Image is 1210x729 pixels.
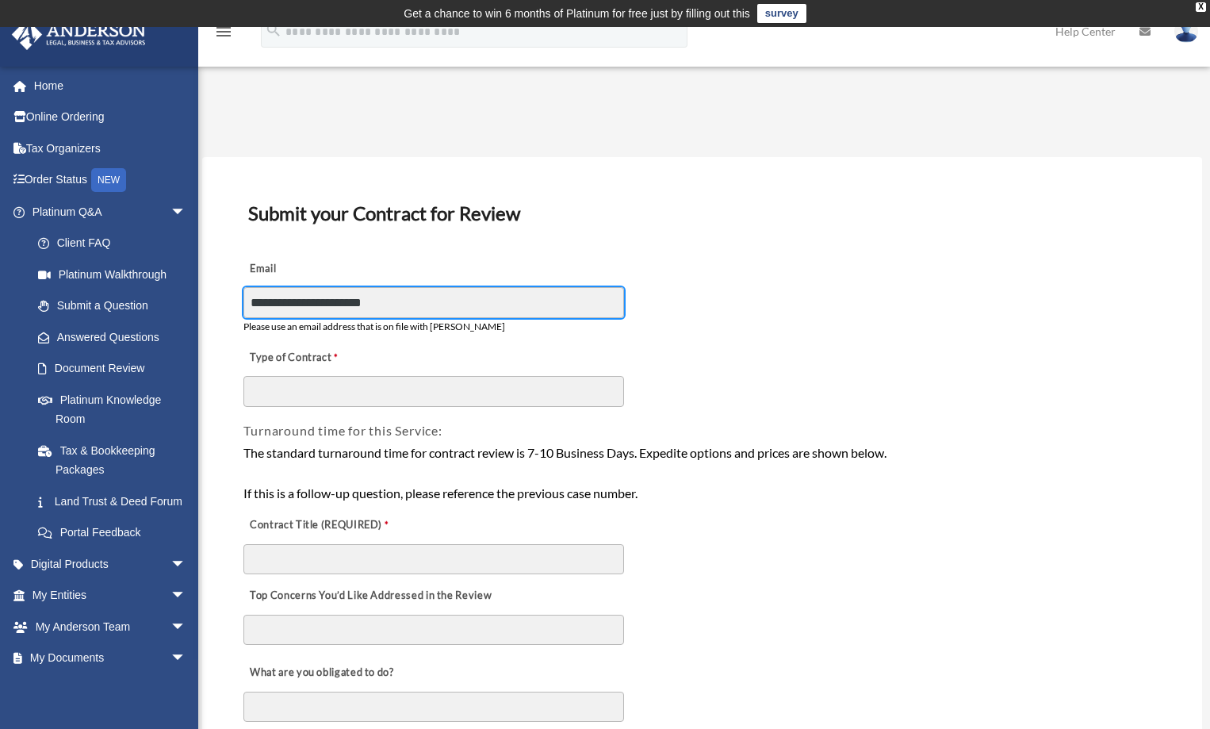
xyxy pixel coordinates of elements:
[22,290,210,322] a: Submit a Question
[1196,2,1206,12] div: close
[91,168,126,192] div: NEW
[170,643,202,675] span: arrow_drop_down
[170,196,202,228] span: arrow_drop_down
[757,4,806,23] a: survey
[11,673,210,705] a: Online Learningarrow_drop_down
[11,70,210,102] a: Home
[243,662,402,684] label: What are you obligated to do?
[11,548,210,580] a: Digital Productsarrow_drop_down
[243,258,402,280] label: Email
[214,28,233,41] a: menu
[22,384,210,435] a: Platinum Knowledge Room
[22,435,210,485] a: Tax & Bookkeeping Packages
[11,643,210,674] a: My Documentsarrow_drop_down
[243,515,402,537] label: Contract Title (REQUIRED)
[214,22,233,41] i: menu
[22,353,202,385] a: Document Review
[170,548,202,581] span: arrow_drop_down
[243,320,505,332] span: Please use an email address that is on file with [PERSON_NAME]
[11,102,210,133] a: Online Ordering
[404,4,750,23] div: Get a chance to win 6 months of Platinum for free just by filling out this
[243,423,442,438] span: Turnaround time for this Service:
[22,485,210,517] a: Land Trust & Deed Forum
[7,19,151,50] img: Anderson Advisors Platinum Portal
[22,259,210,290] a: Platinum Walkthrough
[243,347,402,369] label: Type of Contract
[22,517,210,549] a: Portal Feedback
[11,580,210,612] a: My Entitiesarrow_drop_down
[11,164,210,197] a: Order StatusNEW
[11,132,210,164] a: Tax Organizers
[11,611,210,643] a: My Anderson Teamarrow_drop_down
[170,580,202,612] span: arrow_drop_down
[22,321,210,353] a: Answered Questions
[1174,20,1198,43] img: User Pic
[170,673,202,706] span: arrow_drop_down
[243,585,496,608] label: Top Concerns You’d Like Addressed in the Review
[11,196,210,228] a: Platinum Q&Aarrow_drop_down
[170,611,202,643] span: arrow_drop_down
[242,197,1162,230] h3: Submit your Contract for Review
[243,443,1160,504] div: The standard turnaround time for contract review is 7-10 Business Days. Expedite options and pric...
[265,21,282,39] i: search
[22,228,210,259] a: Client FAQ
